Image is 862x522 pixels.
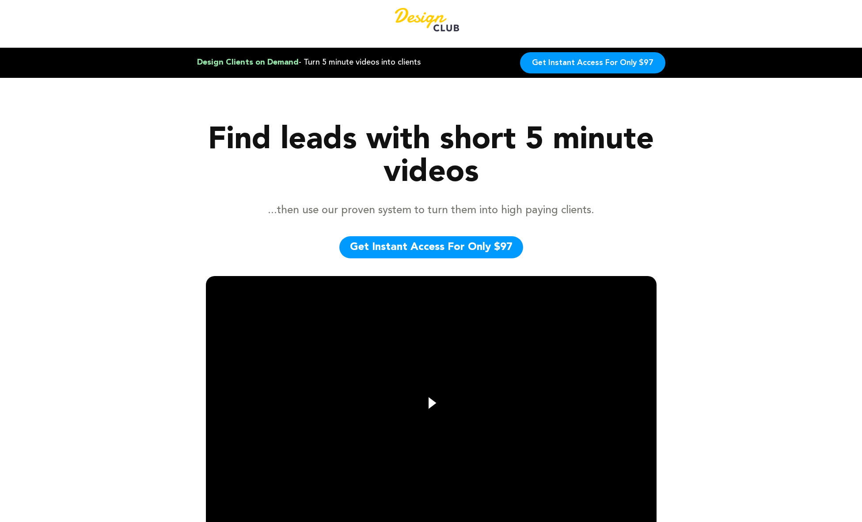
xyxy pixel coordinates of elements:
[395,8,459,31] img: Design Club
[339,236,523,258] a: Get Instant Access for Only $97
[197,58,299,66] strong: Design Clients on Demand
[206,203,657,223] p: ...then use our proven system to turn them into high paying clients.
[206,124,657,189] h2: Find leads with short 5 minute videos
[520,52,665,73] a: Get Instant Access for Only $97
[197,56,422,69] p: - Turn 5 minute videos into clients
[532,59,653,67] span: Get Instant Access for Only $97
[350,242,513,253] span: Get Instant Access for Only $97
